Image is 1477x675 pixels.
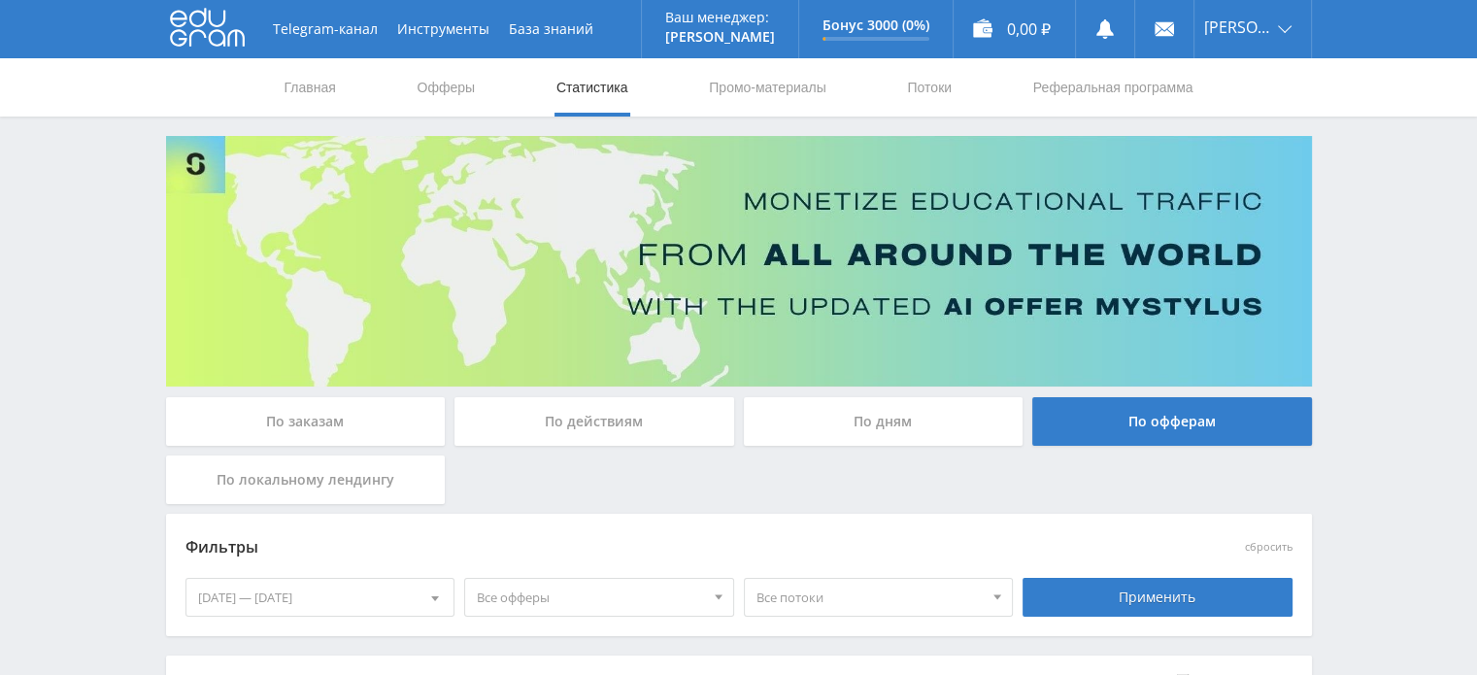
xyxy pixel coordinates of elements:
[283,58,338,117] a: Главная
[166,397,446,446] div: По заказам
[454,397,734,446] div: По действиям
[166,456,446,504] div: По локальному лендингу
[554,58,630,117] a: Статистика
[1245,541,1292,554] button: сбросить
[665,10,775,25] p: Ваш менеджер:
[166,136,1312,387] img: Banner
[1031,58,1195,117] a: Реферальная программа
[185,533,1014,562] div: Фильтры
[744,397,1024,446] div: По дням
[477,579,704,616] span: Все офферы
[756,579,984,616] span: Все потоки
[665,29,775,45] p: [PERSON_NAME]
[1204,19,1272,35] span: [PERSON_NAME]
[707,58,827,117] a: Промо-материалы
[1032,397,1312,446] div: По офферам
[186,579,454,616] div: [DATE] — [DATE]
[1023,578,1292,617] div: Применить
[905,58,954,117] a: Потоки
[822,17,929,33] p: Бонус 3000 (0%)
[416,58,478,117] a: Офферы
